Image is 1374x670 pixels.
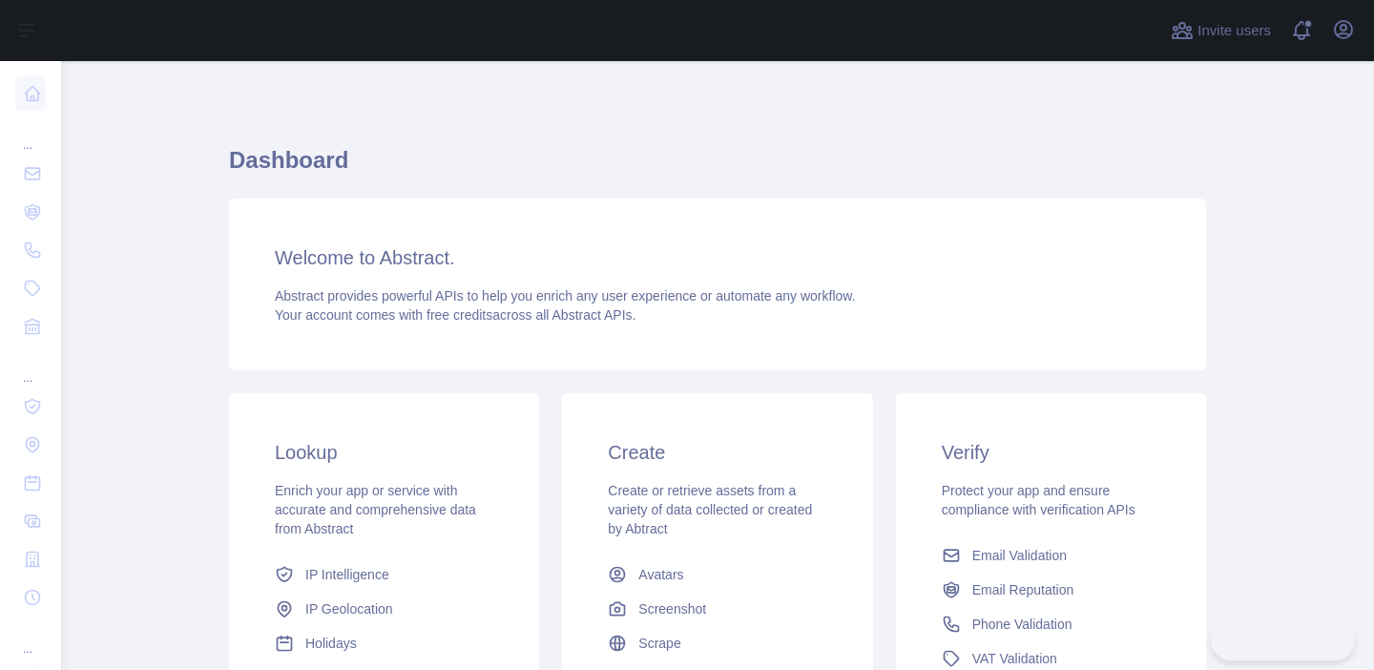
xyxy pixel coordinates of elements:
span: Protect your app and ensure compliance with verification APIs [942,483,1135,517]
a: IP Geolocation [267,592,501,626]
a: Avatars [600,557,834,592]
span: Holidays [305,634,357,653]
iframe: Toggle Customer Support [1211,620,1355,660]
h3: Lookup [275,439,493,466]
div: ... [15,618,46,657]
a: IP Intelligence [267,557,501,592]
span: Screenshot [638,599,706,618]
a: Holidays [267,626,501,660]
div: ... [15,115,46,153]
span: Scrape [638,634,680,653]
span: Your account comes with across all Abstract APIs. [275,307,635,323]
a: Phone Validation [934,607,1168,641]
span: Abstract provides powerful APIs to help you enrich any user experience or automate any workflow. [275,288,856,304]
a: Screenshot [600,592,834,626]
span: IP Intelligence [305,565,389,584]
span: Invite users [1197,20,1271,42]
h3: Create [608,439,826,466]
span: IP Geolocation [305,599,393,618]
a: Email Validation [934,538,1168,573]
span: Enrich your app or service with accurate and comprehensive data from Abstract [275,483,476,536]
button: Invite users [1167,15,1275,46]
h1: Dashboard [229,145,1206,191]
a: Email Reputation [934,573,1168,607]
h3: Verify [942,439,1160,466]
span: Phone Validation [972,615,1072,634]
a: Scrape [600,626,834,660]
span: Avatars [638,565,683,584]
span: Create or retrieve assets from a variety of data collected or created by Abtract [608,483,812,536]
span: free credits [427,307,492,323]
span: VAT Validation [972,649,1057,668]
span: Email Validation [972,546,1067,565]
div: ... [15,347,46,386]
span: Email Reputation [972,580,1074,599]
h3: Welcome to Abstract. [275,244,1160,271]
